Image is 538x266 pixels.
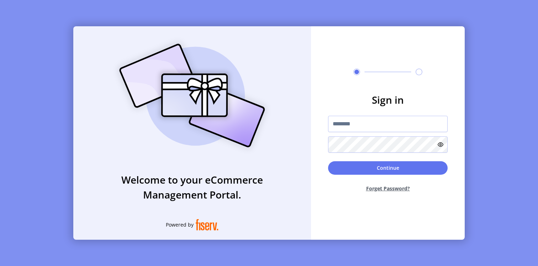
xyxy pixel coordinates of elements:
[166,221,194,228] span: Powered by
[109,36,276,155] img: card_Illustration.svg
[328,92,448,107] h3: Sign in
[328,161,448,175] button: Continue
[328,179,448,198] button: Forget Password?
[73,172,311,202] h3: Welcome to your eCommerce Management Portal.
